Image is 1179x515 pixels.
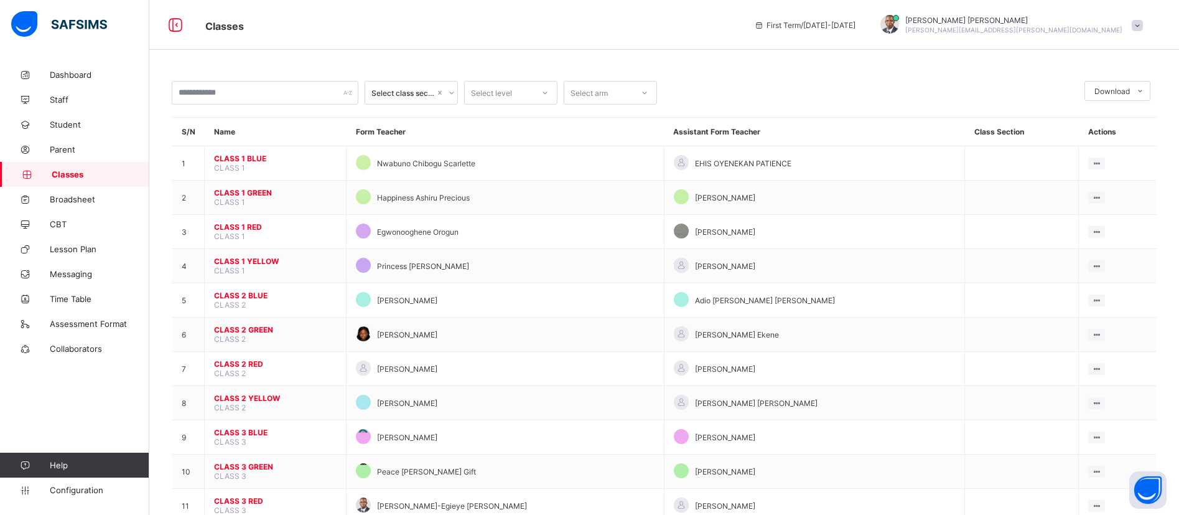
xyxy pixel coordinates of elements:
span: [PERSON_NAME] [695,227,755,237]
span: [PERSON_NAME] [377,296,437,305]
span: CLASS 3 [214,506,246,515]
span: Parent [50,144,149,154]
span: Classes [205,20,244,32]
span: [PERSON_NAME] [695,467,755,476]
td: 5 [172,283,205,318]
span: CLASS 1 RED [214,222,337,232]
span: CLASS 1 [214,266,245,275]
span: CLASS 2 BLUE [214,291,337,300]
span: [PERSON_NAME] [695,433,755,442]
span: Lesson Plan [50,244,149,254]
span: Messaging [50,269,149,279]
span: Egwonooghene Orogun [377,227,459,237]
span: CLASS 3 GREEN [214,462,337,471]
span: CLASS 1 [214,197,245,207]
span: CLASS 2 [214,300,246,309]
span: Classes [52,169,149,179]
span: [PERSON_NAME]-Egieye [PERSON_NAME] [377,501,527,511]
span: Dashboard [50,70,149,80]
span: CLASS 1 YELLOW [214,257,337,266]
button: Open asap [1129,471,1167,509]
span: Collaborators [50,344,149,354]
span: [PERSON_NAME] [377,399,437,408]
span: CLASS 3 RED [214,496,337,506]
div: Paul-EgieyeMichael [868,15,1149,35]
td: 3 [172,215,205,249]
span: Princess [PERSON_NAME] [377,262,469,271]
div: Select class section [371,88,435,98]
span: CBT [50,219,149,229]
span: CLASS 2 [214,403,246,412]
span: [PERSON_NAME] [377,433,437,442]
span: Download [1094,87,1130,96]
span: CLASS 2 GREEN [214,325,337,334]
th: Form Teacher [347,118,664,146]
th: S/N [172,118,205,146]
span: [PERSON_NAME] [PERSON_NAME] [905,16,1122,25]
td: 1 [172,146,205,181]
th: Actions [1079,118,1157,146]
span: [PERSON_NAME] [377,330,437,339]
span: CLASS 1 [214,163,245,172]
span: [PERSON_NAME] [695,501,755,511]
span: CLASS 2 [214,369,246,378]
span: EHIS OYENEKAN PATIENCE [695,159,791,168]
td: 6 [172,318,205,352]
span: [PERSON_NAME] [PERSON_NAME] [695,399,818,408]
td: 4 [172,249,205,283]
span: CLASS 1 BLUE [214,154,337,163]
th: Name [205,118,347,146]
span: CLASS 3 [214,437,246,446]
span: session/term information [754,21,855,30]
div: Select level [471,81,512,105]
th: Assistant Form Teacher [664,118,964,146]
div: Select arm [571,81,608,105]
span: CLASS 3 [214,471,246,481]
span: [PERSON_NAME] [695,193,755,202]
span: CLASS 2 YELLOW [214,394,337,403]
th: Class Section [965,118,1079,146]
img: safsims [11,11,107,37]
span: Assessment Format [50,319,149,329]
span: Nwabuno Chibogu Scarlette [377,159,475,168]
span: [PERSON_NAME] [377,364,437,374]
td: 8 [172,386,205,420]
span: CLASS 3 BLUE [214,428,337,437]
span: Adio [PERSON_NAME] [PERSON_NAME] [695,296,835,305]
td: 7 [172,352,205,386]
span: Configuration [50,485,149,495]
span: CLASS 2 [214,334,246,344]
span: [PERSON_NAME][EMAIL_ADDRESS][PERSON_NAME][DOMAIN_NAME] [905,26,1122,34]
span: Peace [PERSON_NAME] Gift [377,467,476,476]
td: 2 [172,181,205,215]
td: 10 [172,455,205,489]
span: CLASS 1 GREEN [214,188,337,197]
span: Broadsheet [50,194,149,204]
span: CLASS 1 [214,232,245,241]
span: [PERSON_NAME] Ekene [695,330,779,339]
span: Staff [50,95,149,105]
span: Happiness Ashiru Precious [377,193,470,202]
span: Time Table [50,294,149,304]
span: [PERSON_NAME] [695,262,755,271]
span: [PERSON_NAME] [695,364,755,374]
span: Help [50,460,149,470]
span: Student [50,120,149,130]
span: CLASS 2 RED [214,359,337,369]
td: 9 [172,420,205,455]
